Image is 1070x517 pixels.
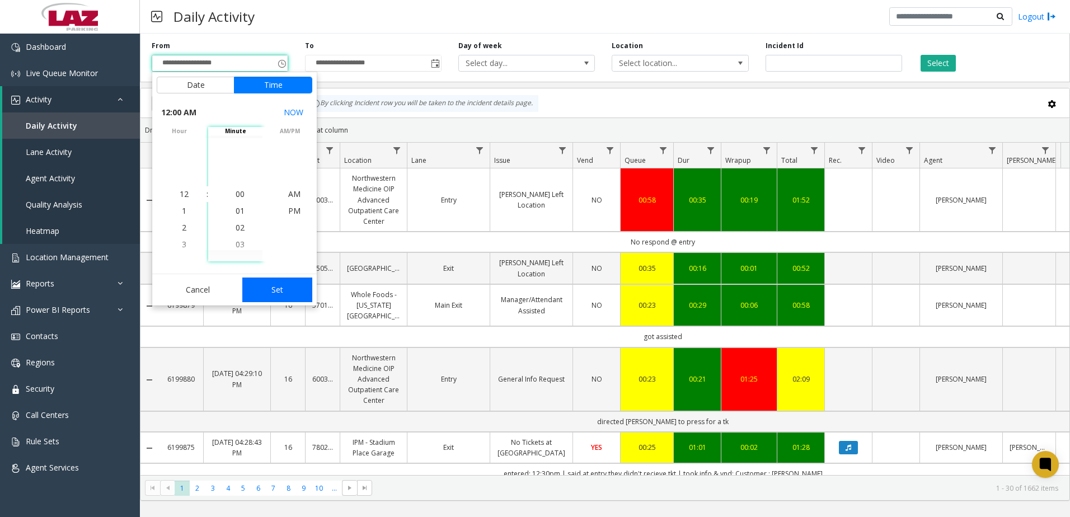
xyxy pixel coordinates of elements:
label: To [305,41,314,51]
a: 02:09 [784,374,818,384]
a: Entry [414,195,483,205]
img: 'icon' [11,332,20,341]
a: 600326 [312,374,333,384]
a: 00:06 [728,300,770,311]
img: 'icon' [11,438,20,446]
span: Page 2 [190,481,205,496]
a: 6199875 [165,442,196,453]
a: Collapse Details [140,302,158,311]
a: [PERSON_NAME] Left Location [497,189,566,210]
a: Northwestern Medicine OIP Advanced Outpatient Care Center [347,352,400,406]
a: NO [580,195,613,205]
span: Location [344,156,372,165]
a: 00:23 [627,374,667,384]
span: Lane Activity [26,147,72,157]
div: Drag a column header and drop it here to group by that column [140,120,1069,140]
span: NO [592,264,602,273]
a: NO [580,300,613,311]
a: Activity [2,86,140,112]
span: Reports [26,278,54,289]
span: Page 6 [251,481,266,496]
div: 00:35 [627,263,667,274]
a: [DATE] 04:28:43 PM [210,437,264,458]
span: Agent Services [26,462,79,473]
span: Go to the next page [342,480,357,496]
span: Go to the next page [345,483,354,492]
span: 2 [182,222,186,233]
a: Collapse Details [140,196,158,205]
img: 'icon' [11,253,20,262]
a: Lane Filter Menu [472,143,487,158]
span: Wrapup [725,156,751,165]
div: 00:52 [784,263,818,274]
a: Parker Filter Menu [1038,143,1053,158]
a: [PERSON_NAME] Left Location [497,257,566,279]
span: Dur [678,156,689,165]
div: 00:23 [627,300,667,311]
span: NO [592,374,602,384]
span: Live Queue Monitor [26,68,98,78]
a: 00:58 [627,195,667,205]
a: 01:25 [728,374,770,384]
a: [GEOGRAPHIC_DATA] [347,263,400,274]
a: 16 [278,374,298,384]
span: Page 8 [281,481,296,496]
a: Exit [414,263,483,274]
span: 01 [236,205,245,216]
span: 12 [180,189,189,199]
span: 02 [236,222,245,233]
a: 00:35 [681,195,714,205]
span: Page 5 [236,481,251,496]
img: 'icon' [11,69,20,78]
a: 00:29 [681,300,714,311]
img: pageIcon [151,3,162,30]
span: Vend [577,156,593,165]
span: Select location... [612,55,721,71]
span: Dashboard [26,41,66,52]
span: Quality Analysis [26,199,82,210]
a: Lot Filter Menu [322,143,337,158]
span: minute [208,127,262,135]
kendo-pager-info: 1 - 30 of 1662 items [379,483,1058,493]
a: 00:19 [728,195,770,205]
a: 00:21 [681,374,714,384]
a: Issue Filter Menu [555,143,570,158]
span: Video [876,156,895,165]
div: 00:58 [784,300,818,311]
img: 'icon' [11,306,20,315]
a: Logout [1018,11,1056,22]
img: 'icon' [11,464,20,473]
span: AM [288,189,301,199]
span: Heatmap [26,225,59,236]
span: Select day... [459,55,567,71]
label: From [152,41,170,51]
span: Toggle popup [275,55,288,71]
button: Select [921,55,956,72]
span: Toggle popup [429,55,441,71]
a: Entry [414,374,483,384]
a: Daily Activity [2,112,140,139]
a: 570187 [312,300,333,311]
span: Daily Activity [26,120,77,131]
a: 01:52 [784,195,818,205]
a: Exit [414,442,483,453]
img: 'icon' [11,385,20,394]
a: Wrapup Filter Menu [759,143,775,158]
span: Page 10 [312,481,327,496]
span: Page 9 [296,481,311,496]
div: By clicking Incident row you will be taken to the incident details page. [306,95,538,112]
span: Activity [26,94,51,105]
span: Agent [924,156,942,165]
span: Rule Sets [26,436,59,446]
a: 00:16 [681,263,714,274]
a: 6199880 [165,374,196,384]
span: NO [592,300,602,310]
span: hour [152,127,207,135]
span: Page 1 [175,481,190,496]
a: NO [580,374,613,384]
button: Set [242,278,313,302]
